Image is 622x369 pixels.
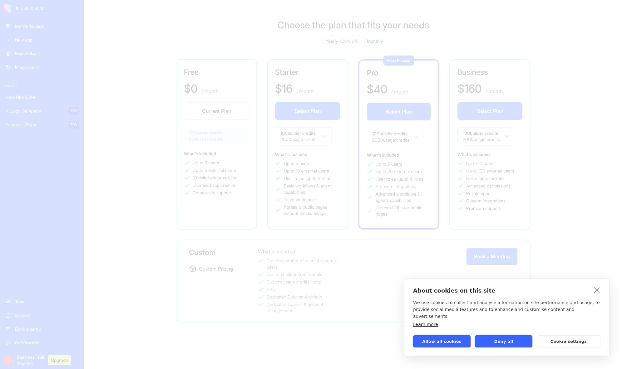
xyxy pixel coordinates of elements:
p: We use cookies to collect and analyse information on site performance and usage, to provide socia... [413,299,600,320]
a: close [592,285,602,295]
button: Cookie settings [537,335,600,347]
strong: About cookies on this site [413,287,495,294]
button: Deny all [475,335,532,347]
button: Allow all cookies [413,335,471,347]
a: Learn more [413,322,438,327]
